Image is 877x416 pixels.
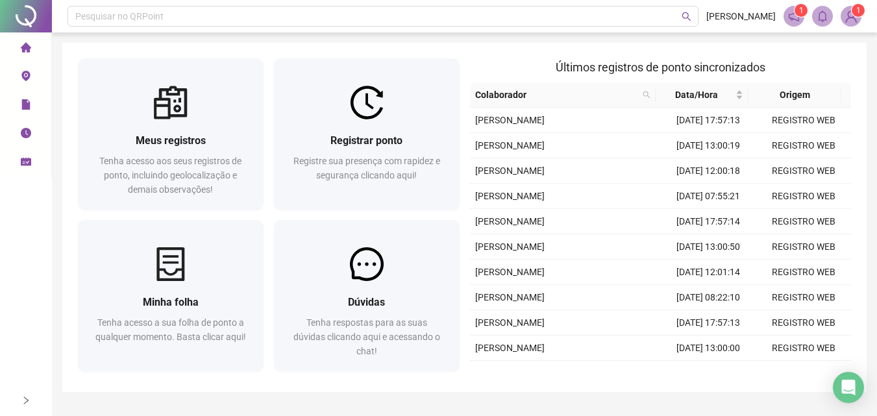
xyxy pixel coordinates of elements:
span: [PERSON_NAME] [475,216,545,226]
img: 91370 [841,6,861,26]
a: Meus registrosTenha acesso aos seus registros de ponto, incluindo geolocalização e demais observa... [78,58,264,210]
td: REGISTRO WEB [756,310,851,336]
span: Registre sua presença com rapidez e segurança clicando aqui! [293,156,440,180]
sup: Atualize o seu contato no menu Meus Dados [852,4,865,17]
td: [DATE] 17:57:13 [660,108,756,133]
span: Colaborador [475,88,637,102]
sup: 1 [795,4,808,17]
span: Data/Hora [661,88,733,102]
td: REGISTRO WEB [756,234,851,260]
span: Tenha acesso a sua folha de ponto a qualquer momento. Basta clicar aqui! [95,317,246,342]
td: [DATE] 17:57:14 [660,209,756,234]
span: [PERSON_NAME] [475,292,545,302]
td: [DATE] 13:00:19 [660,133,756,158]
td: REGISTRO WEB [756,336,851,361]
span: [PERSON_NAME] [475,115,545,125]
span: [PERSON_NAME] [475,165,545,176]
td: [DATE] 13:00:00 [660,336,756,361]
span: Registrar ponto [330,134,402,147]
span: right [21,396,31,405]
span: Dúvidas [348,296,385,308]
span: Meus registros [136,134,206,147]
span: Tenha respostas para as suas dúvidas clicando aqui e acessando o chat! [293,317,440,356]
a: Registrar pontoRegistre sua presença com rapidez e segurança clicando aqui! [274,58,460,210]
td: REGISTRO WEB [756,361,851,386]
span: clock-circle [21,122,31,148]
td: REGISTRO WEB [756,260,851,285]
span: [PERSON_NAME] [475,267,545,277]
span: search [640,85,653,104]
span: [PERSON_NAME] [475,140,545,151]
span: search [643,91,650,99]
td: [DATE] 07:55:21 [660,184,756,209]
span: bell [817,10,828,22]
td: REGISTRO WEB [756,133,851,158]
td: [DATE] 08:22:10 [660,285,756,310]
span: Últimos registros de ponto sincronizados [556,60,765,74]
span: [PERSON_NAME] [706,9,776,23]
span: Tenha acesso aos seus registros de ponto, incluindo geolocalização e demais observações! [99,156,241,195]
td: [DATE] 17:57:13 [660,310,756,336]
th: Data/Hora [656,82,748,108]
span: home [21,36,31,62]
td: REGISTRO WEB [756,184,851,209]
span: 1 [856,6,861,15]
span: [PERSON_NAME] [475,241,545,252]
span: schedule [21,151,31,177]
div: Open Intercom Messenger [833,372,864,403]
span: file [21,93,31,119]
td: [DATE] 12:01:14 [660,260,756,285]
td: [DATE] 13:00:50 [660,234,756,260]
span: search [682,12,691,21]
td: [DATE] 12:00:18 [660,158,756,184]
span: [PERSON_NAME] [475,317,545,328]
span: 1 [799,6,804,15]
span: notification [788,10,800,22]
td: REGISTRO WEB [756,158,851,184]
td: REGISTRO WEB [756,108,851,133]
th: Origem [748,82,841,108]
span: environment [21,65,31,91]
span: [PERSON_NAME] [475,191,545,201]
a: Minha folhaTenha acesso a sua folha de ponto a qualquer momento. Basta clicar aqui! [78,220,264,371]
span: [PERSON_NAME] [475,343,545,353]
td: REGISTRO WEB [756,209,851,234]
span: Minha folha [143,296,199,308]
td: REGISTRO WEB [756,285,851,310]
td: [DATE] 12:00:16 [660,361,756,386]
a: DúvidasTenha respostas para as suas dúvidas clicando aqui e acessando o chat! [274,220,460,371]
